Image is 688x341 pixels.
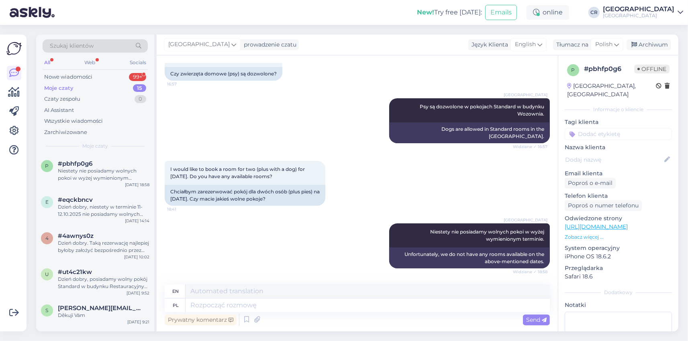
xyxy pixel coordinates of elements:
span: I would like to book a room for two (plus with a dog) for [DATE]. Do you have any available rooms? [170,166,306,179]
div: Dzień dobry. Taką rezerwację najlepiej byłoby założyć bezpośrednio przez Nas, telefonicznie lub m... [58,240,149,254]
span: Widziane ✓ 16:57 [513,144,547,150]
div: [DATE] 9:52 [127,290,149,296]
div: Nowe wiadomości [44,73,92,81]
span: Send [526,316,547,323]
span: 4 [45,235,49,241]
div: Tłumacz na [553,41,588,49]
div: 99+ [129,73,146,81]
div: [DATE] 9:21 [127,319,149,325]
span: [GEOGRAPHIC_DATA] [168,40,230,49]
div: prowadzenie czatu [241,41,296,49]
p: Notatki [565,301,672,309]
div: Chciałbym zarezerwować pokój dla dwóch osób (plus pies) na [DATE]. Czy macie jakieś wolne pokoje? [165,185,325,206]
div: [DATE] 14:14 [125,218,149,224]
div: Niestety nie posiadamy wolnych pokoi w wyżej wymienionym terminie. [58,167,149,182]
span: e [45,199,49,205]
img: Askly Logo [6,41,22,56]
div: online [527,5,569,20]
div: 0 [135,95,146,103]
div: en [173,284,179,298]
span: #4awnys0z [58,232,94,240]
div: [GEOGRAPHIC_DATA] [603,12,674,19]
b: New! [417,8,434,16]
div: Poproś o e-mail [565,178,616,189]
span: p [45,163,49,169]
div: Moje czaty [44,84,73,92]
p: Nazwa klienta [565,143,672,152]
div: Dodatkowy [565,289,672,296]
div: Czaty zespołu [44,95,80,103]
span: Offline [634,65,670,73]
div: Język Klienta [468,41,508,49]
p: Odwiedzone strony [565,214,672,223]
p: Przeglądarka [565,264,672,272]
div: [GEOGRAPHIC_DATA] [603,6,674,12]
div: [DATE] 10:02 [124,254,149,260]
div: Dzień dobry, posiadamy wolny pokój Standard w budynku Restauracyjnym w tym terminie. Pobyt ze śni... [58,276,149,290]
div: [DATE] 18:58 [125,182,149,188]
span: 18:41 [167,206,197,212]
p: Safari 18.6 [565,272,672,281]
span: Psy są dozwolone w pokojach Standard w budynku Wozownia. [420,104,545,117]
button: Emails [485,5,517,20]
input: Dodaj nazwę [565,155,663,164]
p: Tagi klienta [565,118,672,126]
input: Dodać etykietę [565,128,672,140]
span: #eqckbncv [58,196,93,203]
div: Dzień dobry, niestety w terminie 11-12.10.2025 nie posiadamy wolnych pokoi. [58,203,149,218]
span: u [45,271,49,277]
div: Web [83,57,97,68]
span: Moje czaty [82,142,108,150]
span: #ut4c21kw [58,268,92,276]
span: [GEOGRAPHIC_DATA] [504,217,547,223]
div: Poproś o numer telefonu [565,200,642,211]
span: Polish [595,40,612,49]
div: 15 [133,84,146,92]
div: Unfortunately, we do not have any rooms available on the above-mentioned dates. [389,248,550,268]
span: 16:57 [167,81,197,87]
span: Szukaj klientów [50,42,94,50]
span: Niestety nie posiadamy wolnych pokoi w wyżej wymienionym terminie. [430,229,545,242]
div: Try free [DATE]: [417,8,482,17]
a: [URL][DOMAIN_NAME] [565,223,628,230]
div: Archiwum [627,39,671,50]
div: [GEOGRAPHIC_DATA], [GEOGRAPHIC_DATA] [567,82,656,99]
div: Prywatny komentarz [165,315,237,325]
div: pl [173,298,179,312]
div: AI Assistant [44,106,74,114]
div: All [43,57,52,68]
p: System operacyjny [565,244,672,252]
span: Widziane ✓ 18:58 [513,269,547,275]
span: #pbhfp0g6 [58,160,92,167]
div: Děkuji Vám [58,312,149,319]
a: [GEOGRAPHIC_DATA][GEOGRAPHIC_DATA] [603,6,683,19]
p: iPhone OS 18.6.2 [565,252,672,261]
p: Email klienta [565,169,672,178]
span: p [572,67,575,73]
div: Czy zwierzęta domowe (psy) są dozwolone? [165,67,282,81]
div: Wszystkie wiadomości [44,117,103,125]
span: [GEOGRAPHIC_DATA] [504,92,547,98]
span: s [46,307,49,313]
div: CR [588,7,600,18]
span: English [515,40,536,49]
p: Zobacz więcej ... [565,233,672,241]
span: slanina.coufalova@seznam.cz [58,304,141,312]
div: Dogs are allowed in Standard rooms in the [GEOGRAPHIC_DATA]. [389,122,550,143]
p: Telefon klienta [565,192,672,200]
div: # pbhfp0g6 [584,64,634,74]
div: Zarchiwizowane [44,128,87,136]
div: Informacje o kliencie [565,106,672,113]
div: Socials [128,57,148,68]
